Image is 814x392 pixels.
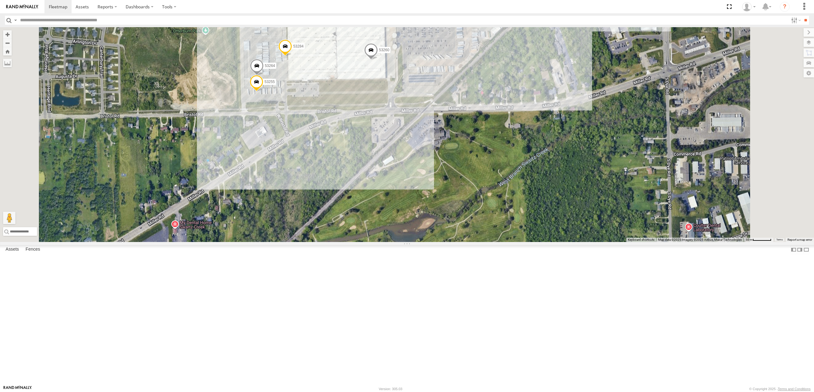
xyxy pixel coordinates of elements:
span: 50 m [745,238,753,241]
label: Measure [3,59,12,67]
span: Map data ©2025 Imagery ©2025 Airbus, Maxar Technologies [658,238,742,241]
button: Drag Pegman onto the map to open Street View [3,212,15,224]
a: Terms and Conditions [778,387,811,391]
button: Zoom in [3,30,12,39]
label: Dock Summary Table to the Left [791,245,797,254]
button: Zoom out [3,39,12,47]
span: 53284 [293,44,303,49]
button: Zoom Home [3,47,12,56]
span: 53260 [379,48,389,52]
span: 53255 [264,80,274,84]
div: Version: 305.03 [379,387,402,391]
span: 53264 [265,64,275,68]
button: Keyboard shortcuts [628,238,654,242]
a: Terms [776,239,783,241]
div: © Copyright 2025 - [749,387,811,391]
i: ? [780,2,790,12]
button: Map Scale: 50 m per 57 pixels [744,238,773,242]
label: Map Settings [804,69,814,77]
label: Dock Summary Table to the Right [797,245,803,254]
label: Search Filter Options [789,16,802,25]
label: Search Query [13,16,18,25]
a: Visit our Website [3,386,32,392]
img: rand-logo.svg [6,5,38,9]
a: Report a map error [787,238,812,241]
label: Hide Summary Table [803,245,809,254]
label: Assets [2,245,22,254]
label: Fences [23,245,43,254]
div: Miky Transport [740,2,758,11]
